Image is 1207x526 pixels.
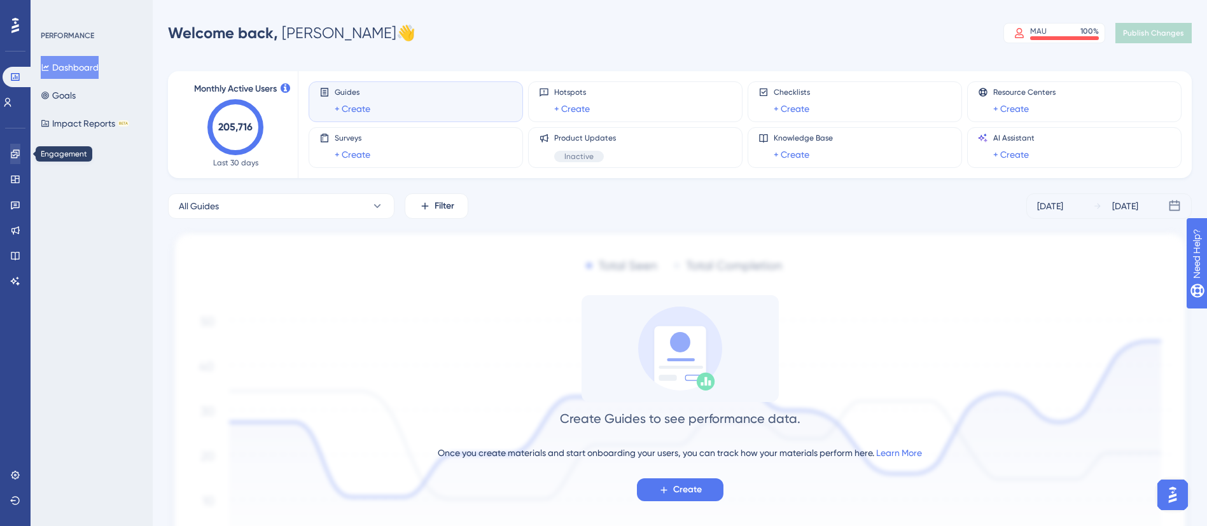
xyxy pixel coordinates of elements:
[673,482,702,497] span: Create
[1112,198,1138,214] div: [DATE]
[335,87,370,97] span: Guides
[30,3,80,18] span: Need Help?
[993,87,1056,97] span: Resource Centers
[1154,476,1192,514] iframe: UserGuiding AI Assistant Launcher
[1115,23,1192,43] button: Publish Changes
[335,133,370,143] span: Surveys
[774,147,809,162] a: + Create
[774,101,809,116] a: + Create
[213,158,258,168] span: Last 30 days
[194,81,277,97] span: Monthly Active Users
[179,198,219,214] span: All Guides
[1080,26,1099,36] div: 100 %
[564,151,594,162] span: Inactive
[554,101,590,116] a: + Create
[637,478,723,501] button: Create
[1030,26,1047,36] div: MAU
[993,133,1035,143] span: AI Assistant
[41,112,129,135] button: Impact ReportsBETA
[774,87,810,97] span: Checklists
[218,121,253,133] text: 205,716
[335,147,370,162] a: + Create
[41,31,94,41] div: PERFORMANCE
[1123,28,1184,38] span: Publish Changes
[168,24,278,42] span: Welcome back,
[554,133,616,143] span: Product Updates
[993,101,1029,116] a: + Create
[118,120,129,127] div: BETA
[774,133,833,143] span: Knowledge Base
[335,101,370,116] a: + Create
[1037,198,1063,214] div: [DATE]
[993,147,1029,162] a: + Create
[168,23,415,43] div: [PERSON_NAME] 👋
[435,198,454,214] span: Filter
[168,193,394,219] button: All Guides
[876,448,922,458] a: Learn More
[554,87,590,97] span: Hotspots
[41,56,99,79] button: Dashboard
[41,84,76,107] button: Goals
[560,410,800,427] div: Create Guides to see performance data.
[405,193,468,219] button: Filter
[438,445,922,460] div: Once you create materials and start onboarding your users, you can track how your materials perfo...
